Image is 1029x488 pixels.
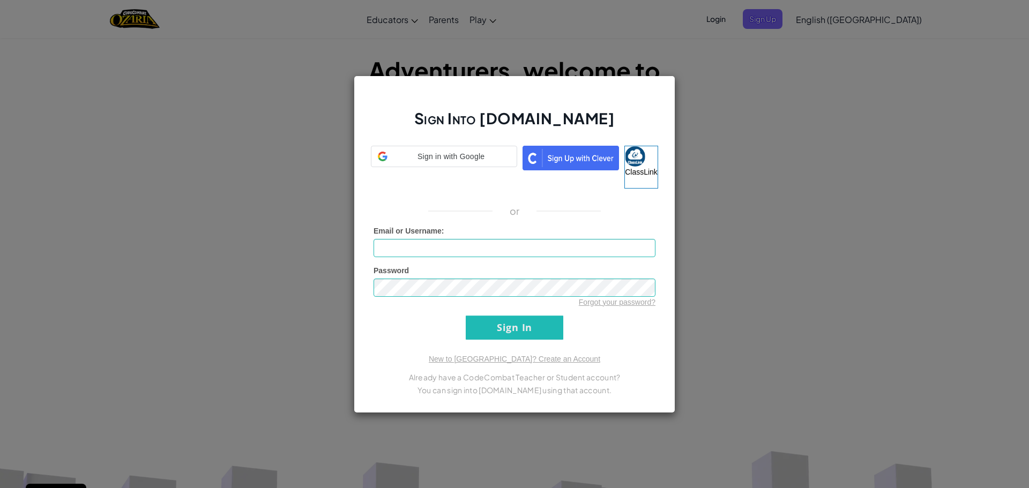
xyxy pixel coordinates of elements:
[510,205,520,217] p: or
[374,384,655,396] p: You can sign into [DOMAIN_NAME] using that account.
[374,226,444,236] label: :
[374,371,655,384] p: Already have a CodeCombat Teacher or Student account?
[466,316,563,340] input: Sign In
[392,151,510,162] span: Sign in with Google
[366,166,523,190] iframe: Sign in with Google Button
[579,298,655,306] a: Forgot your password?
[374,266,409,275] span: Password
[371,146,517,167] div: Sign in with Google
[374,108,655,139] h2: Sign Into [DOMAIN_NAME]
[625,146,645,167] img: classlink-logo-small.png
[371,146,517,189] a: Sign in with Google
[625,168,658,176] span: ClassLink
[374,227,442,235] span: Email or Username
[523,146,619,170] img: clever_sso_button@2x.png
[429,355,600,363] a: New to [GEOGRAPHIC_DATA]? Create an Account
